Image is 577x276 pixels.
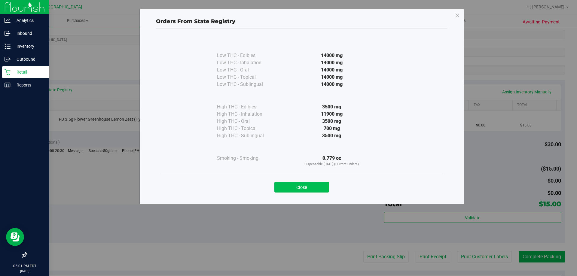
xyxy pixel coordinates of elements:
div: High THC - Edibles [217,103,277,111]
div: High THC - Topical [217,125,277,132]
div: High THC - Sublingual [217,132,277,139]
inline-svg: Retail [5,69,11,75]
button: Close [274,182,329,193]
div: 700 mg [277,125,386,132]
p: Dispensable [DATE] (Current Orders) [277,162,386,167]
div: Low THC - Inhalation [217,59,277,66]
span: Orders From State Registry [156,18,235,25]
div: Low THC - Sublingual [217,81,277,88]
iframe: Resource center [6,228,24,246]
p: Analytics [11,17,47,24]
p: Reports [11,81,47,89]
p: [DATE] [3,269,47,273]
div: 14000 mg [277,66,386,74]
div: 14000 mg [277,59,386,66]
div: High THC - Oral [217,118,277,125]
div: 3500 mg [277,132,386,139]
div: 3500 mg [277,103,386,111]
div: 14000 mg [277,52,386,59]
p: Retail [11,68,47,76]
inline-svg: Inbound [5,30,11,36]
p: Inventory [11,43,47,50]
inline-svg: Reports [5,82,11,88]
div: 14000 mg [277,74,386,81]
inline-svg: Outbound [5,56,11,62]
div: 0.779 oz [277,155,386,167]
p: Inbound [11,30,47,37]
div: High THC - Inhalation [217,111,277,118]
div: 3500 mg [277,118,386,125]
inline-svg: Inventory [5,43,11,49]
div: Low THC - Oral [217,66,277,74]
p: Outbound [11,56,47,63]
div: 14000 mg [277,81,386,88]
p: 05:01 PM EDT [3,263,47,269]
inline-svg: Analytics [5,17,11,23]
div: 11900 mg [277,111,386,118]
div: Smoking - Smoking [217,155,277,162]
div: Low THC - Topical [217,74,277,81]
div: Low THC - Edibles [217,52,277,59]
